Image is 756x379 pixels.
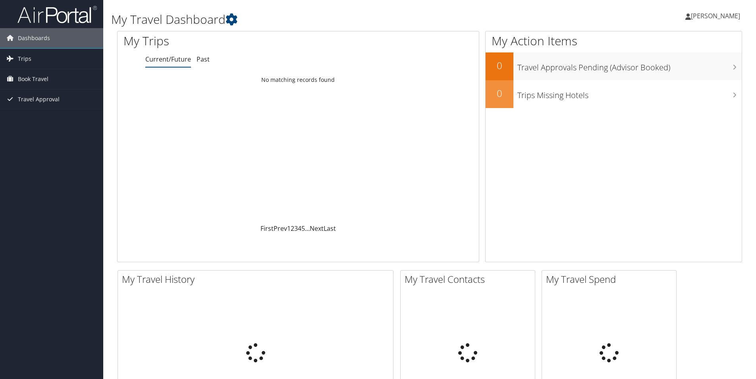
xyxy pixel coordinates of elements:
[111,11,536,28] h1: My Travel Dashboard
[486,33,742,49] h1: My Action Items
[287,224,291,233] a: 1
[298,224,301,233] a: 4
[197,55,210,64] a: Past
[324,224,336,233] a: Last
[260,224,274,233] a: First
[546,273,676,286] h2: My Travel Spend
[274,224,287,233] a: Prev
[310,224,324,233] a: Next
[486,80,742,108] a: 0Trips Missing Hotels
[517,86,742,101] h3: Trips Missing Hotels
[405,273,535,286] h2: My Travel Contacts
[301,224,305,233] a: 5
[291,224,294,233] a: 2
[145,55,191,64] a: Current/Future
[486,52,742,80] a: 0Travel Approvals Pending (Advisor Booked)
[517,58,742,73] h3: Travel Approvals Pending (Advisor Booked)
[691,12,740,20] span: [PERSON_NAME]
[118,73,479,87] td: No matching records found
[486,87,513,100] h2: 0
[305,224,310,233] span: …
[486,59,513,72] h2: 0
[18,49,31,69] span: Trips
[18,69,48,89] span: Book Travel
[18,28,50,48] span: Dashboards
[685,4,748,28] a: [PERSON_NAME]
[123,33,322,49] h1: My Trips
[18,89,60,109] span: Travel Approval
[17,5,97,24] img: airportal-logo.png
[294,224,298,233] a: 3
[122,273,393,286] h2: My Travel History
